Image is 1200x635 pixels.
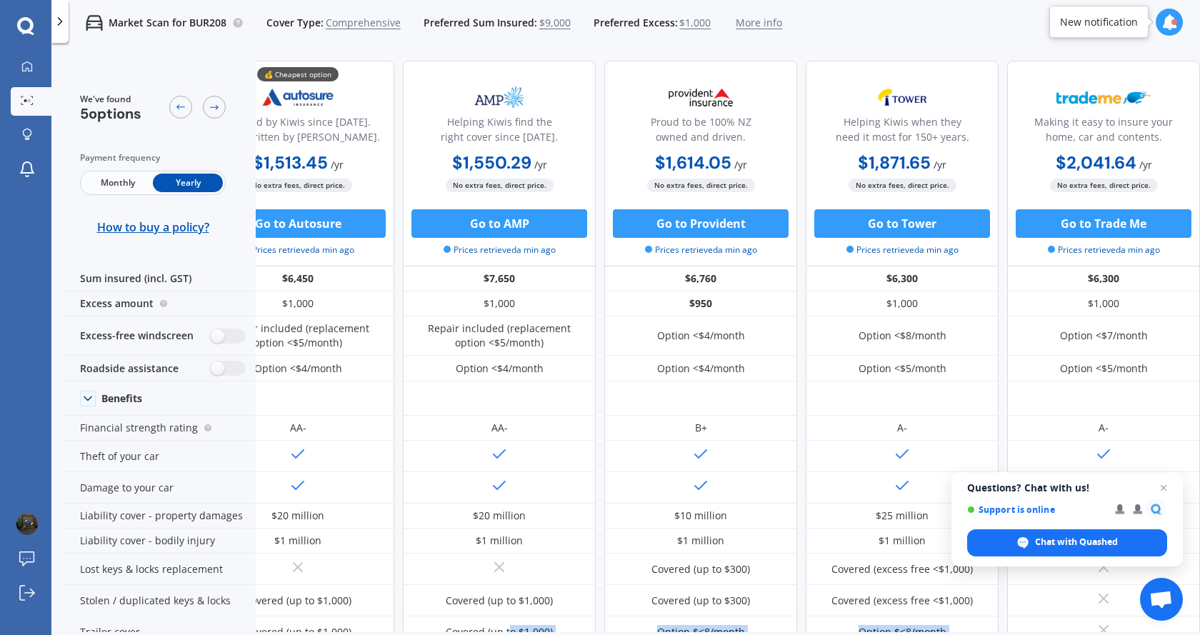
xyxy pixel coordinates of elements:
[674,509,727,523] div: $10 million
[654,79,748,115] img: Provident.png
[645,244,757,256] span: Prices retrieved a min ago
[444,244,556,256] span: Prices retrieved a min ago
[63,356,256,381] div: Roadside assistance
[679,16,711,30] span: $1,000
[651,594,750,608] div: Covered (up to $300)
[326,16,401,30] span: Comprehensive
[651,562,750,576] div: Covered (up to $300)
[736,16,782,30] span: More info
[1056,151,1136,174] b: $2,041.64
[846,244,959,256] span: Prices retrieved a min ago
[97,220,209,234] span: How to buy a policy?
[1007,291,1200,316] div: $1,000
[456,361,544,376] div: Option <$4/month
[251,79,345,115] img: Autosure.webp
[1155,479,1172,496] span: Close chat
[415,114,584,150] div: Helping Kiwis find the right cover since [DATE].
[83,174,153,192] span: Monthly
[1056,79,1151,115] img: Trademe.webp
[1035,536,1118,549] span: Chat with Quashed
[153,174,223,192] span: Yearly
[879,534,926,548] div: $1 million
[473,509,526,523] div: $20 million
[967,529,1167,556] div: Chat with Quashed
[109,16,226,30] p: Market Scan for BUR208
[539,16,571,30] span: $9,000
[677,534,724,548] div: $1 million
[849,179,956,192] span: No extra fees, direct price.
[244,594,351,608] div: Covered (up to $1,000)
[858,151,931,174] b: $1,871.65
[734,158,747,171] span: / yr
[210,209,386,238] button: Go to Autosure
[967,482,1167,494] span: Questions? Chat with us!
[257,67,339,81] div: 💰 Cheapest option
[80,104,141,123] span: 5 options
[63,316,256,356] div: Excess-free windscreen
[1140,578,1183,621] div: Open chat
[201,266,394,291] div: $6,450
[655,151,731,174] b: $1,614.05
[1050,179,1158,192] span: No extra fees, direct price.
[254,361,342,376] div: Option <$4/month
[967,504,1105,515] span: Support is online
[80,151,226,165] div: Payment frequency
[446,594,553,608] div: Covered (up to $1,000)
[1060,15,1138,29] div: New notification
[101,392,142,405] div: Benefits
[212,321,384,350] div: Repair included (replacement option <$5/month)
[1060,329,1148,343] div: Option <$7/month
[1048,244,1160,256] span: Prices retrieved a min ago
[491,421,508,435] div: AA-
[253,151,328,174] b: $1,513.45
[695,421,707,435] div: B+
[594,16,678,30] span: Preferred Excess:
[63,416,256,441] div: Financial strength rating
[331,158,344,171] span: / yr
[859,361,946,376] div: Option <$5/month
[657,329,745,343] div: Option <$4/month
[63,529,256,554] div: Liability cover - bodily injury
[1099,421,1109,435] div: A-
[63,441,256,472] div: Theft of your car
[452,151,531,174] b: $1,550.29
[403,266,596,291] div: $7,650
[1019,114,1188,150] div: Making it easy to insure your home, car and contents.
[214,114,382,150] div: Trusted by Kiwis since [DATE]. Underwritten by [PERSON_NAME].
[16,514,38,535] img: ACg8ocJOsOI5LK-kIKvWKEjUt6zeSHXyEoSHM05WzfWLjvLanmTdBi0=s96-c
[271,509,324,523] div: $20 million
[814,209,990,238] button: Go to Tower
[534,158,547,171] span: / yr
[1139,158,1152,171] span: / yr
[657,361,745,376] div: Option <$4/month
[403,291,596,316] div: $1,000
[831,594,973,608] div: Covered (excess free <$1,000)
[859,329,946,343] div: Option <$8/month
[1060,361,1148,376] div: Option <$5/month
[806,266,999,291] div: $6,300
[244,179,352,192] span: No extra fees, direct price.
[414,321,585,350] div: Repair included (replacement option <$5/month)
[616,114,785,150] div: Proud to be 100% NZ owned and driven.
[63,291,256,316] div: Excess amount
[613,209,789,238] button: Go to Provident
[266,16,324,30] span: Cover Type:
[806,291,999,316] div: $1,000
[476,534,523,548] div: $1 million
[411,209,587,238] button: Go to AMP
[604,266,797,291] div: $6,760
[897,421,907,435] div: A-
[446,179,554,192] span: No extra fees, direct price.
[831,562,973,576] div: Covered (excess free <$1,000)
[604,291,797,316] div: $950
[1007,266,1200,291] div: $6,300
[424,16,537,30] span: Preferred Sum Insured:
[876,509,929,523] div: $25 million
[80,93,141,106] span: We've found
[934,158,946,171] span: / yr
[63,585,256,616] div: Stolen / duplicated keys & locks
[274,534,321,548] div: $1 million
[86,14,103,31] img: car.f15378c7a67c060ca3f3.svg
[1016,209,1191,238] button: Go to Trade Me
[201,291,394,316] div: $1,000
